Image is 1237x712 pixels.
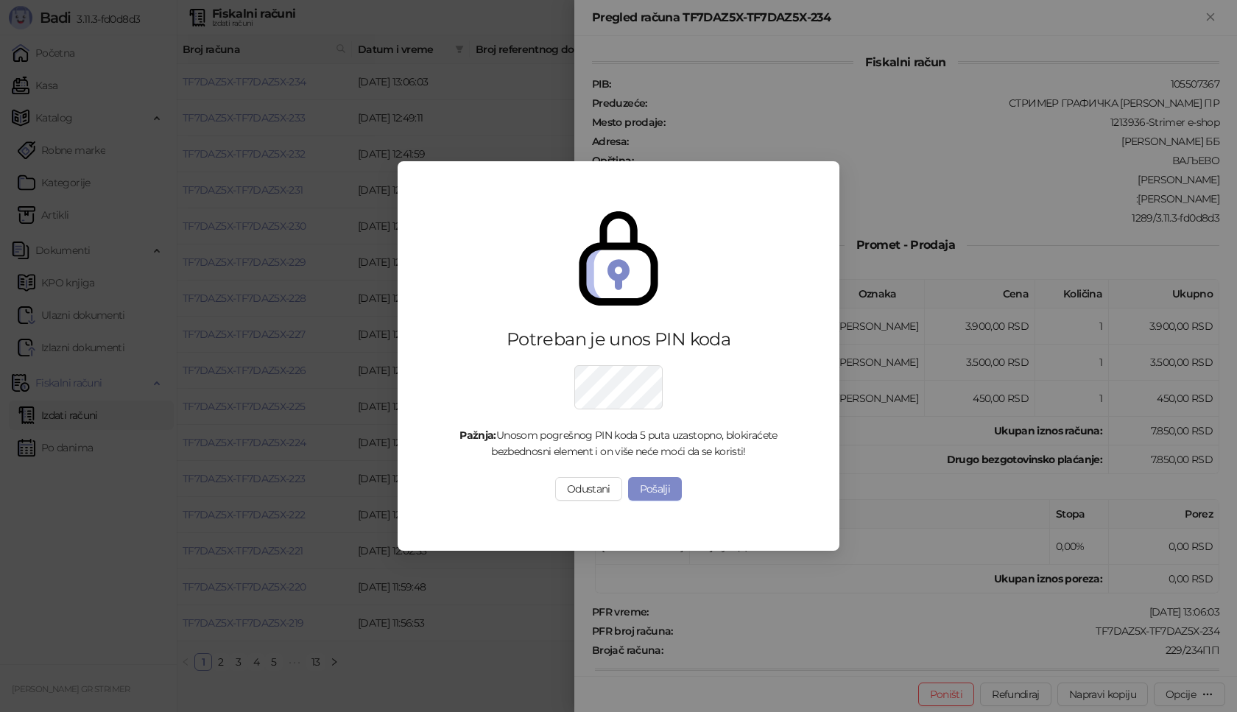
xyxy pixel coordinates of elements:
div: Unosom pogrešnog PIN koda 5 puta uzastopno, blokiraćete bezbednosni element i on više neće moći d... [439,427,798,459]
strong: Pažnja: [459,429,496,442]
img: secure.svg [571,211,666,306]
button: Odustani [555,477,622,501]
div: Potreban je unos PIN koda [439,328,798,351]
button: Pošalji [628,477,683,501]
